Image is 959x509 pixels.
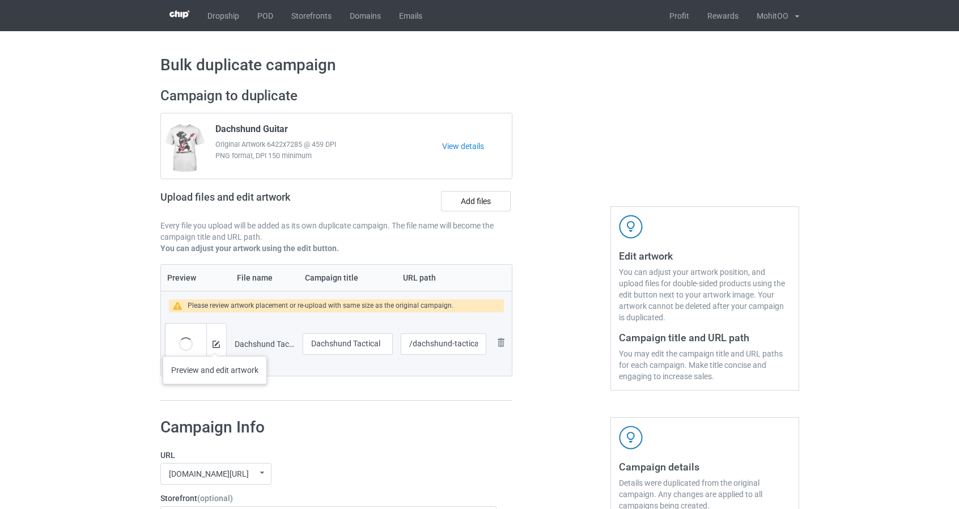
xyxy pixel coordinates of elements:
[441,191,511,211] label: Add files
[173,302,188,310] img: warning
[215,124,288,139] span: Dachshund Guitar
[748,2,788,30] div: MohitOO
[619,426,643,449] img: svg+xml;base64,PD94bWwgdmVyc2lvbj0iMS4wIiBlbmNvZGluZz0iVVRGLTgiPz4KPHN2ZyB3aWR0aD0iNDJweCIgaGVpZ2...
[160,55,799,75] h1: Bulk duplicate campaign
[231,265,299,291] th: File name
[169,470,249,478] div: [DOMAIN_NAME][URL]
[397,265,490,291] th: URL path
[160,87,513,105] h2: Campaign to duplicate
[188,299,453,312] div: Please review artwork placement or re-upload with same size as the original campaign.
[619,215,643,239] img: svg+xml;base64,PD94bWwgdmVyc2lvbj0iMS4wIiBlbmNvZGluZz0iVVRGLTgiPz4KPHN2ZyB3aWR0aD0iNDJweCIgaGVpZ2...
[197,494,233,503] span: (optional)
[160,417,497,438] h1: Campaign Info
[160,449,497,461] label: URL
[169,10,189,19] img: 3d383065fc803cdd16c62507c020ddf8.png
[619,460,791,473] h3: Campaign details
[160,244,339,253] b: You can adjust your artwork using the edit button.
[215,139,443,150] span: Original Artwork 6422x7285 @ 459 DPI
[163,356,267,384] div: Preview and edit artwork
[161,265,231,291] th: Preview
[494,336,508,349] img: svg+xml;base64,PD94bWwgdmVyc2lvbj0iMS4wIiBlbmNvZGluZz0iVVRGLTgiPz4KPHN2ZyB3aWR0aD0iMjhweCIgaGVpZ2...
[442,141,512,152] a: View details
[213,341,220,348] img: svg+xml;base64,PD94bWwgdmVyc2lvbj0iMS4wIiBlbmNvZGluZz0iVVRGLTgiPz4KPHN2ZyB3aWR0aD0iMTRweCIgaGVpZ2...
[160,220,513,243] p: Every file you upload will be added as its own duplicate campaign. The file name will become the ...
[235,338,295,350] div: Dachshund Tactical.png
[619,331,791,344] h3: Campaign title and URL path
[619,348,791,382] div: You may edit the campaign title and URL paths for each campaign. Make title concise and engaging ...
[160,493,497,504] label: Storefront
[160,191,372,212] h2: Upload files and edit artwork
[215,150,443,162] span: PNG format, DPI 150 minimum
[619,249,791,262] h3: Edit artwork
[299,265,397,291] th: Campaign title
[619,266,791,323] div: You can adjust your artwork position, and upload files for double-sided products using the edit b...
